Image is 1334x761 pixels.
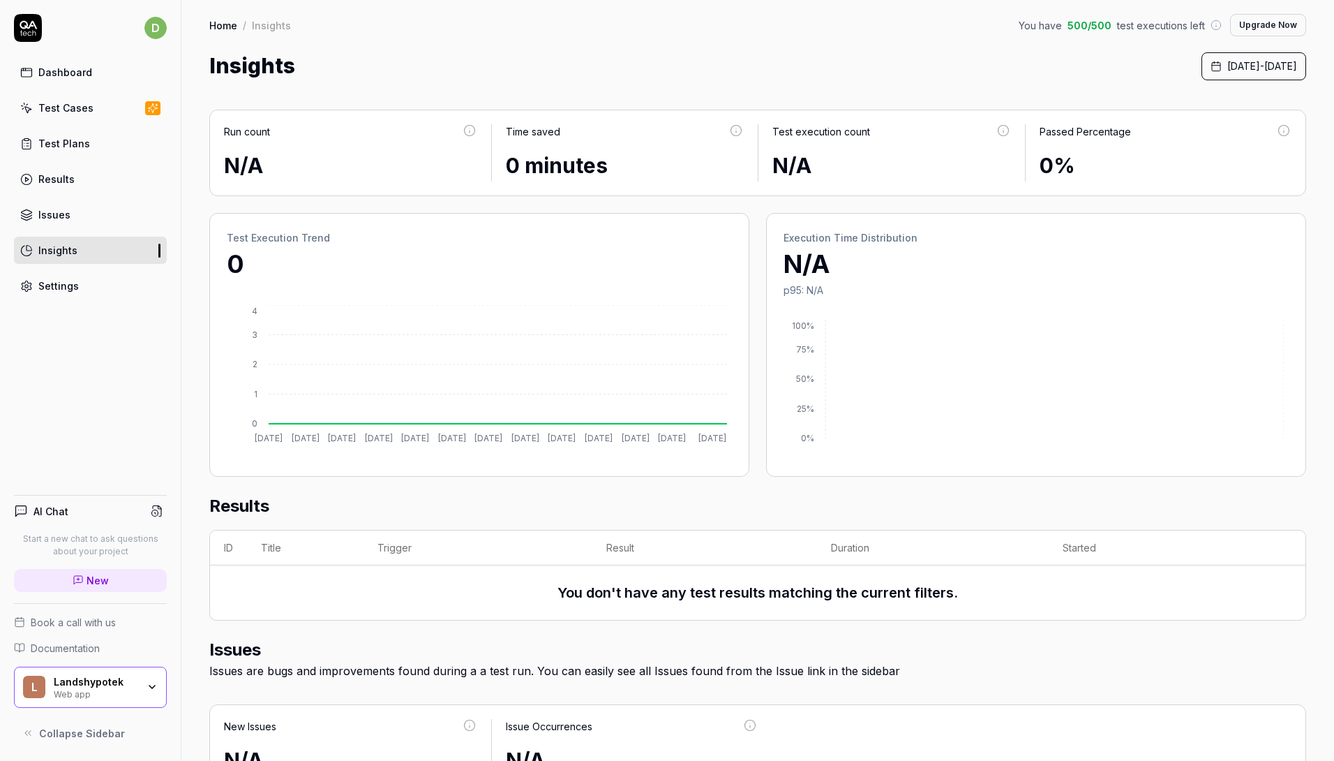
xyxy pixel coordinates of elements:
div: Test execution count [772,124,870,139]
a: Home [209,18,237,32]
th: Title [247,531,364,566]
tspan: [DATE] [622,433,650,443]
tspan: 100% [792,320,814,331]
h1: Insights [209,50,295,82]
tspan: [DATE] [474,433,502,443]
span: 500 / 500 [1067,18,1111,33]
button: d [144,14,167,42]
span: [DATE] - [DATE] [1227,59,1297,73]
div: Results [38,172,75,186]
div: Settings [38,279,79,293]
span: Collapse Sidebar [39,726,125,741]
a: Test Plans [14,130,167,157]
a: Documentation [14,641,167,656]
div: / [243,18,246,32]
tspan: 75% [796,344,814,355]
div: 0% [1040,150,1292,182]
div: 0 minutes [506,150,744,182]
a: Book a call with us [14,615,167,630]
div: Insights [38,243,77,258]
div: Landshypotek [54,676,137,688]
h2: Execution Time Distribution [784,230,1289,245]
div: Insights [252,18,291,32]
span: Book a call with us [31,615,116,630]
th: Started [1049,531,1277,566]
div: Test Cases [38,101,93,115]
a: Dashboard [14,59,167,86]
a: Test Cases [14,94,167,121]
button: LLandshypotekWeb app [14,667,167,709]
div: N/A [772,150,1011,182]
th: Duration [817,531,1049,566]
tspan: 0 [252,418,257,429]
a: Settings [14,272,167,300]
div: N/A [224,150,477,182]
a: Results [14,165,167,193]
tspan: [DATE] [511,433,539,443]
div: Dashboard [38,65,92,80]
span: d [144,17,167,39]
a: Insights [14,237,167,264]
div: Issue Occurrences [506,719,592,734]
div: Test Plans [38,136,90,151]
div: New Issues [224,719,276,734]
a: New [14,569,167,592]
h3: You don't have any test results matching the current filters. [557,582,958,603]
div: Issues [38,207,70,222]
th: Trigger [364,531,592,566]
span: New [87,573,109,588]
h2: Issues [209,637,1306,663]
tspan: 50% [796,374,814,384]
tspan: [DATE] [365,433,393,443]
div: Passed Percentage [1040,124,1131,139]
span: Documentation [31,641,100,656]
tspan: 25% [797,404,814,414]
tspan: 4 [252,306,257,316]
a: Issues [14,201,167,228]
div: Time saved [506,124,560,139]
span: You have [1019,18,1062,33]
h2: Results [209,494,1306,530]
th: Result [592,531,817,566]
tspan: [DATE] [255,433,283,443]
th: ID [210,531,247,566]
span: test executions left [1117,18,1205,33]
span: L [23,676,45,698]
button: [DATE]-[DATE] [1201,52,1306,80]
p: p95: N/A [784,283,1289,297]
div: Issues are bugs and improvements found during a a test run. You can easily see all Issues found f... [209,663,1306,679]
tspan: 3 [252,330,257,340]
tspan: 0% [801,433,814,443]
p: 0 [227,245,732,283]
p: Start a new chat to ask questions about your project [14,533,167,558]
p: N/A [784,245,1289,283]
tspan: [DATE] [698,433,726,443]
tspan: 2 [253,359,257,369]
button: Upgrade Now [1230,14,1306,36]
h2: Test Execution Trend [227,230,732,245]
tspan: [DATE] [401,433,429,443]
div: Run count [224,124,270,139]
tspan: [DATE] [328,433,356,443]
tspan: [DATE] [585,433,613,443]
button: Collapse Sidebar [14,719,167,747]
h4: AI Chat [33,504,68,519]
tspan: 1 [254,389,257,399]
tspan: [DATE] [438,433,466,443]
tspan: [DATE] [658,433,686,443]
tspan: [DATE] [292,433,320,443]
tspan: [DATE] [548,433,576,443]
div: Web app [54,688,137,699]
